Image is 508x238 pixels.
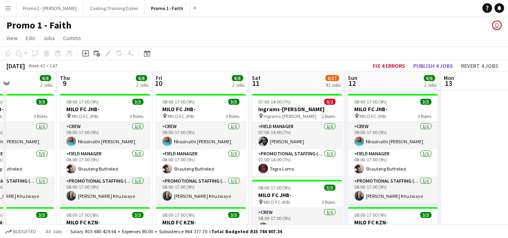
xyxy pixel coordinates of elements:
[458,61,502,71] button: Revert 4 jobs
[84,0,145,16] button: Casting/Training Dates
[43,35,55,42] span: Jobs
[34,113,47,119] span: 3 Roles
[211,228,282,234] span: Total Budgeted R15 744 807.34
[354,212,387,218] span: 08:00-17:00 (9h)
[324,99,335,105] span: 0/2
[348,177,438,204] app-card-role: Promotional Staffing (Brand Ambassadors)1/108:00-17:00 (9h)[PERSON_NAME] Khuzwayo
[263,199,291,205] span: MILO FC JHB-
[40,75,51,81] span: 6/6
[6,35,18,42] span: View
[22,33,38,43] a: Edit
[162,99,195,105] span: 08:00-17:00 (9h)
[36,99,47,105] span: 3/3
[26,35,35,42] span: Edit
[444,74,454,81] span: Mon
[359,113,387,119] span: MILO FC JHB-
[6,19,71,31] h1: Promo 1 - Faith
[36,212,47,218] span: 3/3
[60,177,150,204] app-card-role: Promotional Staffing (Brand Ambassadors)1/108:00-17:00 (9h)[PERSON_NAME] Khuzwayo
[418,113,431,119] span: 3 Roles
[156,122,246,149] app-card-role: Crew1/108:00-17:00 (9h)Nkosinathi [PERSON_NAME]
[347,79,357,88] span: 12
[156,149,246,177] app-card-role: Field Manager1/108:00-17:00 (9h)Shauteng Buthelezi
[252,94,342,177] app-job-card: 07:00-14:00 (7h)0/2Ingrams-[PERSON_NAME] Ingrams-[PERSON_NAME]2 RolesField Manager1/107:00-14:00 ...
[71,113,99,119] span: MILO FC JHB-
[258,185,291,191] span: 08:00-17:00 (9h)
[232,82,245,88] div: 2 Jobs
[63,35,81,42] span: Comms
[348,149,438,177] app-card-role: Field Manager1/108:00-17:00 (9h)Shauteng Buthelezi
[348,74,357,81] span: Sun
[167,113,195,119] span: MILO FC JHB-
[162,212,195,218] span: 08:00-17:00 (9h)
[44,228,63,234] span: All jobs
[145,0,190,16] button: Promo 1 - Faith
[252,106,342,113] h3: Ingrams-[PERSON_NAME]
[252,122,342,149] app-card-role: Field Manager1/107:00-14:00 (7h)[PERSON_NAME]
[4,227,37,236] button: Budgeted
[66,99,99,105] span: 08:00-17:00 (9h)
[348,94,438,204] app-job-card: 08:00-17:00 (9h)3/3MILO FC JHB- MILO FC JHB-3 RolesCrew1/108:00-17:00 (9h)Nkosinathi [PERSON_NAME...
[232,75,243,81] span: 6/6
[325,75,339,81] span: 6/37
[424,82,437,88] div: 2 Jobs
[60,94,150,204] app-job-card: 08:00-17:00 (9h)3/3MILO FC JHB- MILO FC JHB-3 RolesCrew1/108:00-17:00 (9h)Nkosinathi [PERSON_NAME...
[252,74,261,81] span: Sat
[40,82,53,88] div: 2 Jobs
[252,208,342,235] app-card-role: Crew1/108:00-17:00 (9h)Nkosinathi [PERSON_NAME]
[326,82,341,88] div: 41 Jobs
[27,63,47,69] span: Week 41
[420,99,431,105] span: 3/3
[156,94,246,204] app-job-card: 08:00-17:00 (9h)3/3MILO FC JHB- MILO FC JHB-3 RolesCrew1/108:00-17:00 (9h)Nkosinathi [PERSON_NAME...
[59,79,70,88] span: 9
[263,113,316,119] span: Ingrams-[PERSON_NAME]
[348,106,438,113] h3: MILO FC JHB-
[492,20,502,30] app-user-avatar: Tesa Nicolau
[136,82,149,88] div: 2 Jobs
[228,99,239,105] span: 3/3
[60,149,150,177] app-card-role: Field Manager1/108:00-17:00 (9h)Shauteng Buthelezi
[70,228,282,234] div: Salary R15 680 429.64 + Expenses R0.00 + Subsistence R64 377.70 =
[130,113,143,119] span: 3 Roles
[156,219,246,226] h3: MILO FC KZN-
[228,212,239,218] span: 3/3
[258,99,291,105] span: 07:00-14:00 (7h)
[156,74,162,81] span: Fri
[60,219,150,226] h3: MILO FC KZN-
[252,191,342,199] h3: MILO FC JHB-
[348,122,438,149] app-card-role: Crew1/108:00-17:00 (9h)Nkosinathi [PERSON_NAME]
[322,113,335,119] span: 2 Roles
[60,122,150,149] app-card-role: Crew1/108:00-17:00 (9h)Nkosinathi [PERSON_NAME]
[66,212,99,218] span: 08:00-17:00 (9h)
[251,79,261,88] span: 11
[136,75,147,81] span: 6/6
[410,61,456,71] button: Publish 4 jobs
[60,33,84,43] a: Comms
[156,177,246,204] app-card-role: Promotional Staffing (Brand Ambassadors)1/108:00-17:00 (9h)[PERSON_NAME] Khuzwayo
[354,99,387,105] span: 08:00-17:00 (9h)
[155,79,162,88] span: 10
[132,99,143,105] span: 3/3
[156,106,246,113] h3: MILO FC JHB-
[16,0,84,16] button: Promo 2 - [PERSON_NAME]
[13,229,36,234] span: Budgeted
[324,185,335,191] span: 3/3
[3,33,21,43] a: View
[60,74,70,81] span: Thu
[369,61,408,71] button: Fix 4 errors
[252,149,342,177] app-card-role: Promotional Staffing (Brand Ambassadors)1/107:00-14:00 (7h)Tegra Lomo
[40,33,58,43] a: Jobs
[348,219,438,226] h3: MILO FC KZN-
[50,63,58,69] div: CAT
[6,62,25,70] div: [DATE]
[132,212,143,218] span: 3/3
[322,199,335,205] span: 3 Roles
[420,212,431,218] span: 3/3
[443,79,454,88] span: 13
[424,75,435,81] span: 6/6
[60,106,150,113] h3: MILO FC JHB-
